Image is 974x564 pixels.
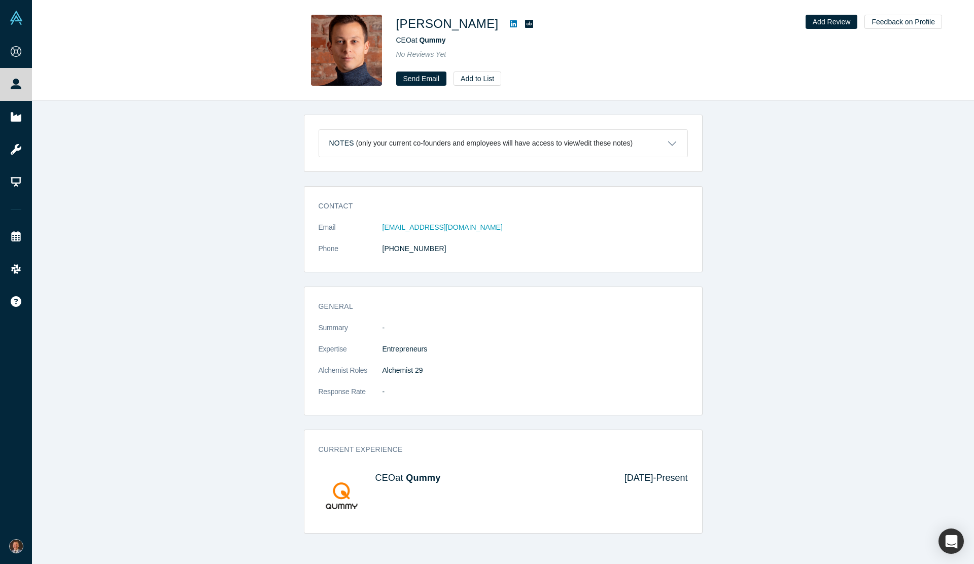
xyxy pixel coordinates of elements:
dt: Email [319,222,382,243]
a: [PHONE_NUMBER] [382,244,446,253]
h3: Contact [319,201,674,211]
span: Entrepreneurs [382,345,428,353]
dt: Response Rate [319,386,382,408]
h3: Notes [329,138,354,149]
dd: Alchemist 29 [382,365,688,376]
h3: General [319,301,674,312]
img: Evgeny Pisarev's Profile Image [311,15,382,86]
span: No Reviews Yet [396,50,446,58]
a: Qummy [419,36,445,44]
p: (only your current co-founders and employees will have access to view/edit these notes) [356,139,633,148]
button: Add Review [806,15,858,29]
a: [EMAIL_ADDRESS][DOMAIN_NAME] [382,223,503,231]
dt: Alchemist Roles [319,365,382,386]
button: Feedback on Profile [864,15,942,29]
a: Qummy [406,473,440,483]
dt: Expertise [319,344,382,365]
dt: Phone [319,243,382,265]
img: Qummy's Logo [319,473,365,519]
dt: Summary [319,323,382,344]
span: CEO at [396,36,446,44]
dd: - [382,386,688,397]
img: Alchemist Vault Logo [9,11,23,25]
h3: Current Experience [319,444,674,455]
h4: CEO at [375,473,610,484]
a: Send Email [396,72,447,86]
button: Add to List [454,72,501,86]
h1: [PERSON_NAME] [396,15,499,33]
button: Notes (only your current co-founders and employees will have access to view/edit these notes) [319,130,687,157]
img: Denis Tokarev's Account [9,539,23,553]
p: - [382,323,688,333]
div: [DATE] - Present [610,473,688,519]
